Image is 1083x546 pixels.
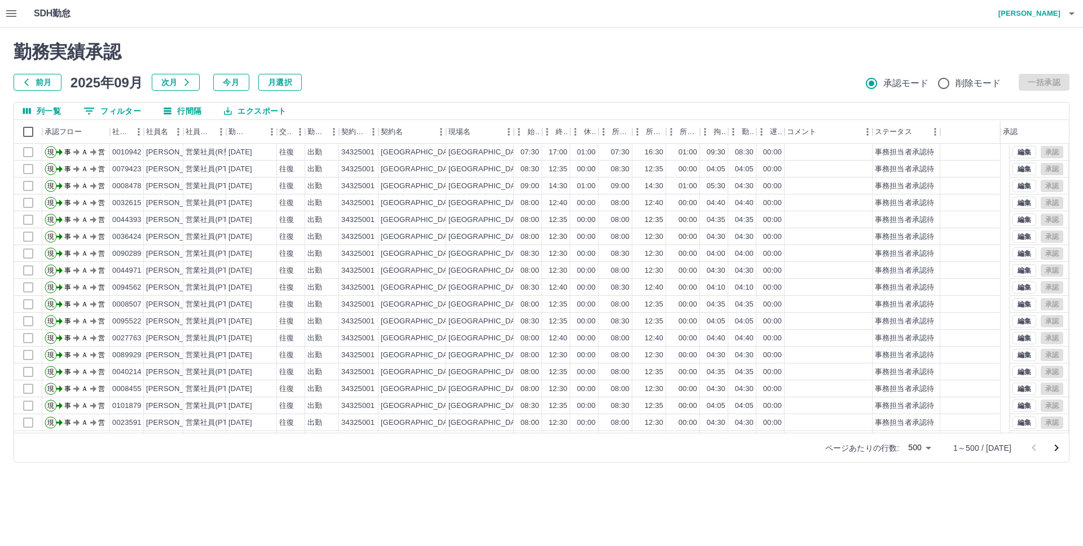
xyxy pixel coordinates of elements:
[875,198,934,208] div: 事務担当者承認待
[735,147,754,158] div: 08:30
[339,120,378,144] div: 契約コード
[146,232,208,242] div: [PERSON_NAME]
[341,215,375,225] div: 34325001
[611,164,629,175] div: 08:30
[98,199,105,207] text: 営
[226,120,277,144] div: 勤務日
[81,216,88,224] text: Ａ
[186,198,245,208] div: 営業社員(PT契約)
[45,120,82,144] div: 承認フロー
[756,120,785,144] div: 遅刻等
[307,215,322,225] div: 出勤
[1012,332,1036,344] button: 編集
[956,77,1001,90] span: 削除モード
[645,282,663,293] div: 12:40
[47,165,54,173] text: 現
[707,181,725,192] div: 05:30
[679,215,697,225] div: 00:00
[448,248,633,259] div: [GEOGRAPHIC_DATA][PERSON_NAME]学校給食ｾﾝﾀｰ
[47,216,54,224] text: 現
[1012,366,1036,378] button: 編集
[763,265,782,276] div: 00:00
[112,198,142,208] div: 0032615
[904,440,935,456] div: 500
[381,120,403,144] div: 契約名
[98,233,105,241] text: 営
[446,120,514,144] div: 現場名
[81,233,88,241] text: Ａ
[183,120,226,144] div: 社員区分
[170,123,187,140] button: メニュー
[1012,264,1036,277] button: 編集
[47,199,54,207] text: 現
[47,283,54,291] text: 現
[228,299,252,310] div: [DATE]
[448,181,633,192] div: [GEOGRAPHIC_DATA][PERSON_NAME]学校給食ｾﾝﾀｰ
[577,248,596,259] div: 00:00
[448,120,470,144] div: 現場名
[707,164,725,175] div: 04:05
[98,267,105,274] text: 営
[365,123,382,140] button: メニュー
[307,120,325,144] div: 勤務区分
[645,265,663,276] div: 12:30
[549,215,567,225] div: 12:35
[47,182,54,190] text: 現
[112,282,142,293] div: 0094562
[549,147,567,158] div: 17:00
[64,165,71,173] text: 事
[279,215,294,225] div: 往復
[707,265,725,276] div: 04:30
[307,248,322,259] div: 出勤
[577,232,596,242] div: 00:00
[71,74,143,91] h5: 2025年09月
[875,147,934,158] div: 事務担当者承認待
[448,232,633,242] div: [GEOGRAPHIC_DATA][PERSON_NAME]学校給食ｾﾝﾀｰ
[307,147,322,158] div: 出勤
[81,283,88,291] text: Ａ
[186,299,245,310] div: 営業社員(PT契約)
[875,181,934,192] div: 事務担当者承認待
[186,248,245,259] div: 営業社員(PT契約)
[549,164,567,175] div: 12:35
[577,215,596,225] div: 00:00
[433,123,450,140] button: メニュー
[307,181,322,192] div: 出勤
[98,283,105,291] text: 営
[341,248,375,259] div: 34325001
[98,165,105,173] text: 営
[186,147,240,158] div: 営業社員(R契約)
[735,282,754,293] div: 04:10
[521,248,539,259] div: 08:30
[47,267,54,274] text: 現
[645,215,663,225] div: 12:35
[47,233,54,241] text: 現
[577,181,596,192] div: 01:00
[186,215,245,225] div: 営業社員(PT契約)
[875,120,912,144] div: ステータス
[735,181,754,192] div: 04:30
[763,164,782,175] div: 00:00
[680,120,698,144] div: 所定休憩
[875,282,934,293] div: 事務担当者承認待
[646,120,664,144] div: 所定終業
[611,232,629,242] div: 08:00
[279,120,292,144] div: 交通費
[714,120,726,144] div: 拘束
[883,77,929,90] span: 承認モード
[666,120,700,144] div: 所定休憩
[521,215,539,225] div: 08:00
[341,120,365,144] div: 契約コード
[279,232,294,242] div: 往復
[1012,163,1036,175] button: 編集
[521,265,539,276] div: 08:00
[186,181,245,192] div: 営業社員(PT契約)
[228,282,252,293] div: [DATE]
[341,198,375,208] div: 34325001
[279,299,294,310] div: 往復
[279,265,294,276] div: 往復
[228,164,252,175] div: [DATE]
[542,120,570,144] div: 終業
[112,181,142,192] div: 0008478
[381,282,459,293] div: [GEOGRAPHIC_DATA]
